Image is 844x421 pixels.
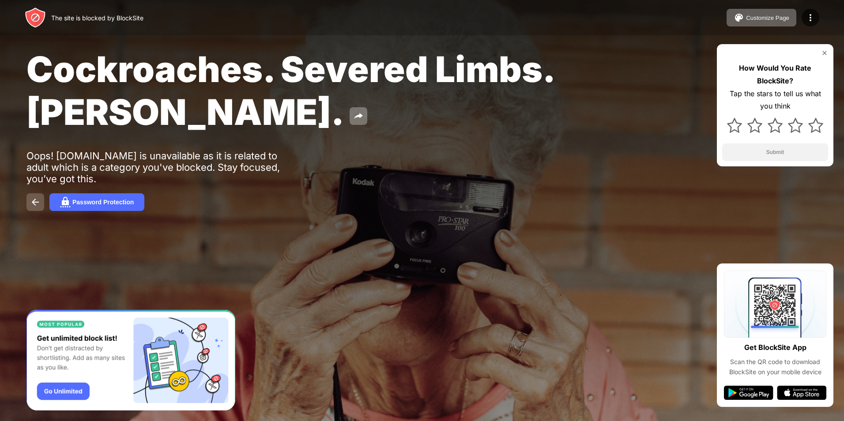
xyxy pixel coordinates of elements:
div: Customize Page [746,15,789,21]
img: back.svg [30,197,41,207]
img: star.svg [727,118,742,133]
img: star.svg [768,118,783,133]
div: Get BlockSite App [744,341,806,354]
button: Customize Page [727,9,796,26]
img: star.svg [747,118,762,133]
div: Scan the QR code to download BlockSite on your mobile device [724,357,826,377]
img: password.svg [60,197,71,207]
div: The site is blocked by BlockSite [51,14,143,22]
img: rate-us-close.svg [821,49,828,56]
div: Password Protection [72,199,134,206]
div: Tap the stars to tell us what you think [722,87,828,113]
img: google-play.svg [724,386,773,400]
img: app-store.svg [777,386,826,400]
button: Password Protection [49,193,144,211]
img: star.svg [808,118,823,133]
img: star.svg [788,118,803,133]
button: Submit [722,143,828,161]
iframe: Banner [26,310,235,411]
img: header-logo.svg [25,7,46,28]
img: menu-icon.svg [805,12,816,23]
img: qrcode.svg [724,271,826,338]
div: How Would You Rate BlockSite? [722,62,828,87]
div: Oops! [DOMAIN_NAME] is unavailable as it is related to adult which is a category you've blocked. ... [26,150,299,184]
img: pallet.svg [734,12,744,23]
span: Cockroaches. Severed Limbs. [PERSON_NAME]. [26,48,554,133]
img: share.svg [353,111,364,121]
